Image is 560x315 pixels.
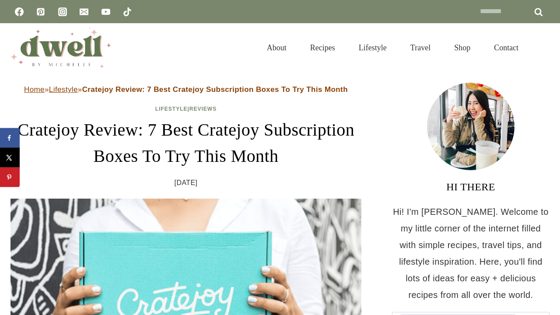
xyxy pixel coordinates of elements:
[535,40,549,55] button: View Search Form
[442,32,482,63] a: Shop
[10,3,28,21] a: Facebook
[75,3,93,21] a: Email
[482,32,530,63] a: Contact
[392,203,549,303] p: Hi! I'm [PERSON_NAME]. Welcome to my little corner of the internet filled with simple recipes, tr...
[399,32,442,63] a: Travel
[298,32,347,63] a: Recipes
[175,176,198,189] time: [DATE]
[255,32,530,63] nav: Primary Navigation
[392,179,549,195] h3: HI THERE
[189,106,217,112] a: Reviews
[155,106,188,112] a: Lifestyle
[347,32,399,63] a: Lifestyle
[54,3,71,21] a: Instagram
[155,106,217,112] span: |
[97,3,115,21] a: YouTube
[10,28,111,68] img: DWELL by michelle
[49,85,78,94] a: Lifestyle
[24,85,348,94] span: » »
[32,3,49,21] a: Pinterest
[82,85,348,94] strong: Cratejoy Review: 7 Best Cratejoy Subscription Boxes To Try This Month
[255,32,298,63] a: About
[10,117,361,169] h1: Cratejoy Review: 7 Best Cratejoy Subscription Boxes To Try This Month
[119,3,136,21] a: TikTok
[24,85,45,94] a: Home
